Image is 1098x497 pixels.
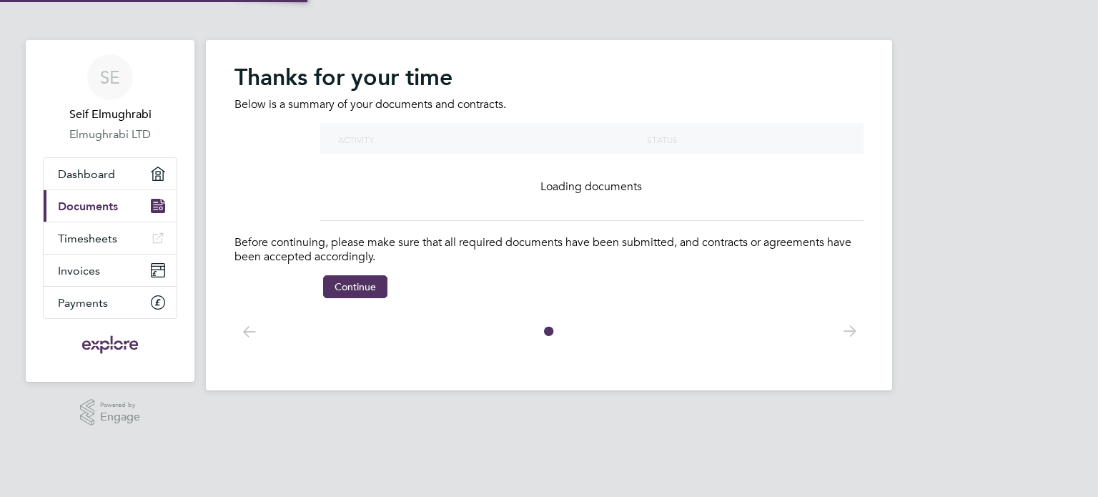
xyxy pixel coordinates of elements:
[43,54,177,123] a: SESeif Elmughrabi
[58,296,108,310] span: Payments
[44,158,177,190] a: Dashboard
[58,200,118,213] span: Documents
[43,106,177,123] span: Seif Elmughrabi
[58,167,115,181] span: Dashboard
[323,275,387,298] button: Continue
[234,235,864,265] p: Before continuing, please make sure that all required documents have been submitted, and contract...
[100,411,140,423] span: Engage
[44,287,177,318] a: Payments
[44,255,177,286] a: Invoices
[58,232,117,245] span: Timesheets
[81,333,140,356] img: exploregroup-logo-retina.png
[58,264,100,277] span: Invoices
[43,126,177,143] a: Elmughrabi LTD
[100,68,120,87] span: SE
[44,190,177,222] a: Documents
[234,97,864,112] p: Below is a summary of your documents and contracts.
[80,399,141,426] a: Powered byEngage
[43,333,177,356] a: Go to home page
[26,40,194,382] nav: Main navigation
[44,222,177,254] a: Timesheets
[234,63,864,92] h2: Thanks for your time
[100,399,140,411] span: Powered by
